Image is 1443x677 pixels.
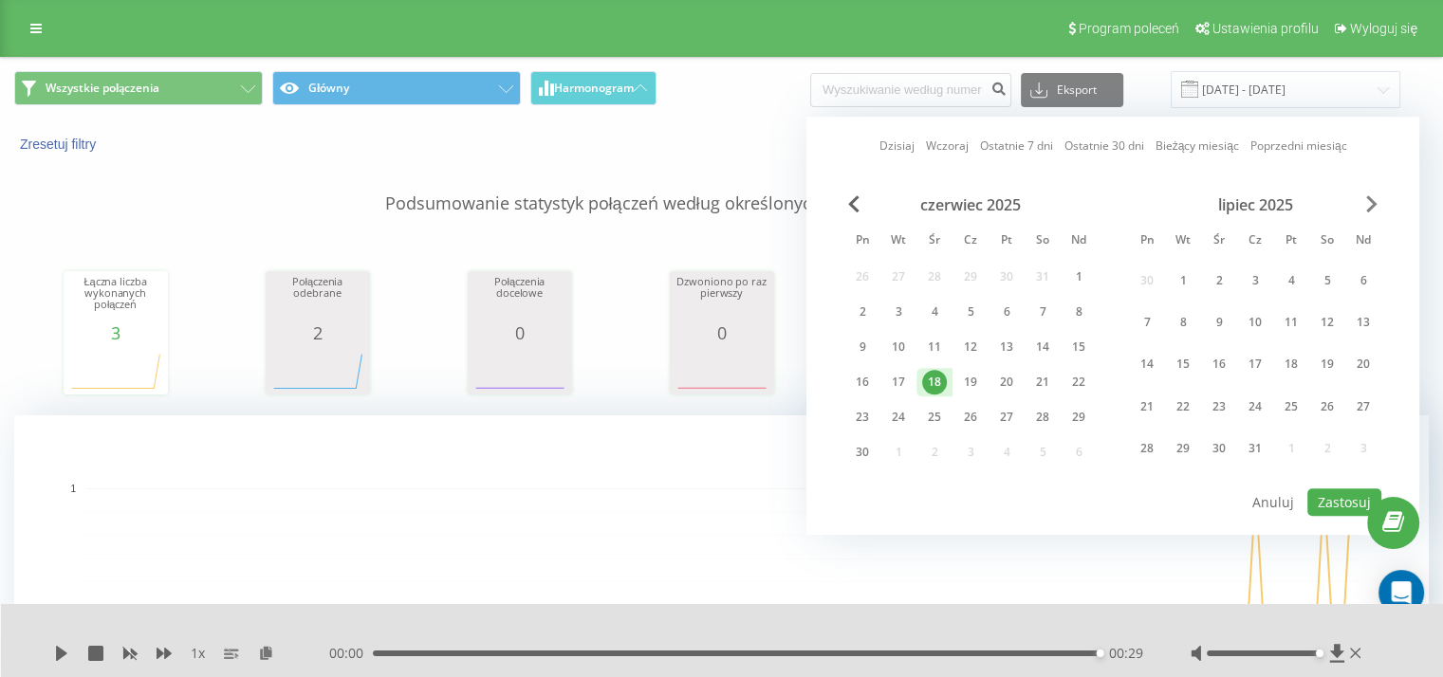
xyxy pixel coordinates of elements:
div: A chart. [472,342,567,399]
a: Wczoraj [925,137,968,156]
div: 8 [1066,300,1091,324]
abbr: sobota [1313,228,1341,256]
a: Bieżący miesiąc [1155,137,1238,156]
div: 3 [68,323,163,342]
div: Accessibility label [1315,650,1323,657]
div: wt 1 lip 2025 [1165,263,1201,298]
abbr: piątek [992,228,1021,256]
div: pon 28 lip 2025 [1129,431,1165,467]
div: śr 30 lip 2025 [1201,431,1237,467]
div: czw 5 cze 2025 [953,298,989,326]
div: 1 [1066,265,1091,289]
div: 24 [886,405,911,430]
div: czw 10 lip 2025 [1237,305,1273,340]
button: Zastosuj [1307,488,1381,516]
button: Eksport [1021,73,1123,107]
div: sob 28 cze 2025 [1025,403,1061,431]
div: 7 [1030,300,1055,324]
div: 9 [850,335,875,359]
p: Podsumowanie statystyk połączeń według określonych filtrów dla wybranego okresu [14,154,1429,216]
svg: A chart. [68,342,163,399]
div: pon 7 lip 2025 [1129,305,1165,340]
div: 27 [1351,394,1376,419]
abbr: czwartek [1241,228,1269,256]
div: sob 14 cze 2025 [1025,333,1061,361]
div: 22 [1171,394,1195,419]
div: wt 22 lip 2025 [1165,389,1201,424]
div: pon 30 cze 2025 [844,438,880,467]
div: 29 [1066,405,1091,430]
abbr: środa [920,228,949,256]
span: Ustawienia profilu [1212,21,1319,36]
div: 16 [850,370,875,394]
div: 10 [1243,310,1267,335]
div: 11 [922,335,947,359]
div: Połączenia docelowe [472,276,567,323]
div: czw 3 lip 2025 [1237,263,1273,298]
abbr: wtorek [884,228,913,256]
span: Previous Month [848,195,860,212]
div: 26 [1315,394,1340,419]
svg: A chart. [270,342,365,399]
div: ndz 20 lip 2025 [1345,347,1381,382]
div: 12 [1315,310,1340,335]
div: 1 [1171,268,1195,293]
div: pt 13 cze 2025 [989,333,1025,361]
div: ndz 1 cze 2025 [1061,263,1097,291]
div: wt 15 lip 2025 [1165,347,1201,382]
div: 0 [472,323,567,342]
div: czw 17 lip 2025 [1237,347,1273,382]
div: pon 21 lip 2025 [1129,389,1165,424]
abbr: sobota [1028,228,1057,256]
div: 28 [1030,405,1055,430]
div: ndz 22 cze 2025 [1061,368,1097,396]
div: czerwiec 2025 [844,195,1097,214]
div: czw 12 cze 2025 [953,333,989,361]
div: 30 [1207,436,1231,461]
div: 2 [850,300,875,324]
div: śr 9 lip 2025 [1201,305,1237,340]
div: czw 24 lip 2025 [1237,389,1273,424]
abbr: środa [1205,228,1233,256]
div: czw 26 cze 2025 [953,403,989,431]
abbr: niedziela [1064,228,1093,256]
a: Poprzedni miesiąc [1250,137,1347,156]
div: 18 [1279,353,1304,377]
svg: A chart. [675,342,769,399]
div: wt 17 cze 2025 [880,368,916,396]
div: 12 [958,335,983,359]
div: pt 27 cze 2025 [989,403,1025,431]
div: 2 [270,323,365,342]
div: pon 14 lip 2025 [1129,347,1165,382]
div: pt 6 cze 2025 [989,298,1025,326]
div: 28 [1135,436,1159,461]
div: 20 [994,370,1019,394]
span: Wszystkie połączenia [46,81,159,96]
div: pon 2 cze 2025 [844,298,880,326]
div: 19 [1315,353,1340,377]
input: Wyszukiwanie według numeru [810,73,1011,107]
span: 1 x [191,644,205,663]
div: 22 [1066,370,1091,394]
div: sob 21 cze 2025 [1025,368,1061,396]
div: 26 [958,405,983,430]
div: pt 25 lip 2025 [1273,389,1309,424]
div: wt 8 lip 2025 [1165,305,1201,340]
div: 5 [958,300,983,324]
abbr: piątek [1277,228,1305,256]
div: 31 [1243,436,1267,461]
div: pon 16 cze 2025 [844,368,880,396]
div: 11 [1279,310,1304,335]
div: 18 [922,370,947,394]
text: 1 [70,484,76,494]
div: 13 [994,335,1019,359]
div: śr 4 cze 2025 [916,298,953,326]
div: śr 18 cze 2025 [916,368,953,396]
div: 5 [1315,268,1340,293]
div: 19 [958,370,983,394]
div: 10 [886,335,911,359]
div: czw 31 lip 2025 [1237,431,1273,467]
div: Łączna liczba wykonanych połączeń [68,276,163,323]
div: 21 [1135,394,1159,419]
